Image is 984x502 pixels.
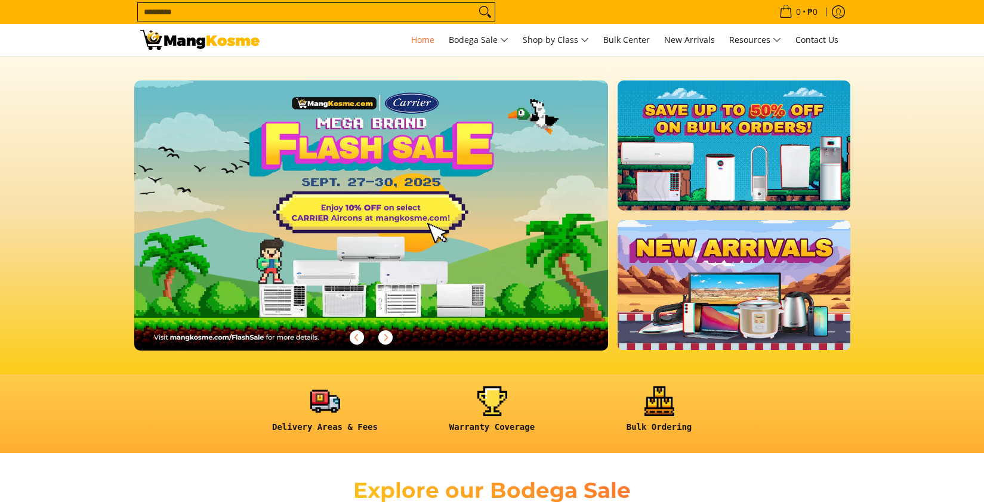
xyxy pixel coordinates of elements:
[723,24,787,56] a: Resources
[140,30,260,50] img: Mang Kosme: Your Home Appliances Warehouse Sale Partner!
[729,33,781,48] span: Resources
[603,34,650,45] span: Bulk Center
[476,3,495,21] button: Search
[272,24,844,56] nav: Main Menu
[776,5,821,18] span: •
[443,24,514,56] a: Bodega Sale
[795,34,838,45] span: Contact Us
[582,386,737,442] a: <h6><strong>Bulk Ordering</strong></h6>
[248,386,403,442] a: <h6><strong>Delivery Areas & Fees</strong></h6>
[806,8,819,16] span: ₱0
[134,80,609,351] img: 092325 mk eom flash sale 1510x861 no dti
[344,324,370,351] button: Previous
[597,24,656,56] a: Bulk Center
[664,34,715,45] span: New Arrivals
[517,24,595,56] a: Shop by Class
[794,8,803,16] span: 0
[658,24,721,56] a: New Arrivals
[789,24,844,56] a: Contact Us
[415,386,570,442] a: <h6><strong>Warranty Coverage</strong></h6>
[411,34,434,45] span: Home
[618,80,850,210] img: BULK.webp
[618,220,850,350] img: NEW_ARRIVAL.webp
[523,33,589,48] span: Shop by Class
[449,33,508,48] span: Bodega Sale
[372,324,399,351] button: Next
[405,24,440,56] a: Home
